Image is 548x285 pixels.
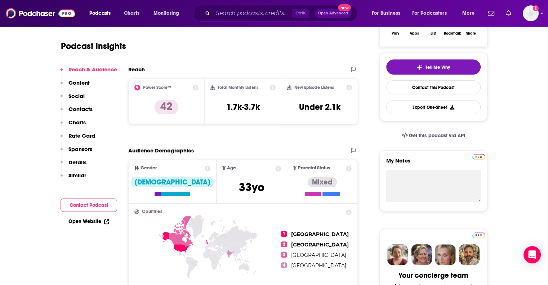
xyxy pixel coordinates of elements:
button: Rate Card [61,132,95,146]
p: Charts [68,119,86,126]
img: Podchaser - Follow, Share and Rate Podcasts [6,6,75,20]
span: 4 [281,262,287,268]
img: Sydney Profile [387,244,408,265]
img: Podchaser Pro [472,232,485,238]
button: Social [61,93,85,106]
button: open menu [84,8,120,19]
span: Countries [142,209,162,214]
span: [GEOGRAPHIC_DATA] [291,241,349,248]
span: For Business [372,8,400,18]
button: open menu [457,8,484,19]
h2: Total Monthly Listens [218,85,258,90]
a: Pro website [472,231,485,238]
button: Similar [61,172,86,185]
h2: Reach [128,66,145,73]
button: Details [61,159,86,172]
span: [GEOGRAPHIC_DATA] [291,252,346,258]
p: Details [68,159,86,166]
img: User Profile [523,5,539,21]
button: List [424,14,442,40]
div: Play [392,31,399,36]
button: Show profile menu [523,5,539,21]
img: Jon Profile [459,244,480,265]
span: 33 yo [239,180,264,194]
a: Show notifications dropdown [503,7,514,19]
button: Share [462,14,480,40]
div: [DEMOGRAPHIC_DATA] [130,177,214,187]
span: [GEOGRAPHIC_DATA] [291,262,346,269]
div: Open Intercom Messenger [524,246,541,263]
a: Get this podcast via API [396,127,471,144]
span: Parental Status [298,166,330,170]
button: Sponsors [61,146,92,159]
div: Mixed [308,177,337,187]
p: Similar [68,172,86,179]
p: 42 [155,100,178,114]
span: 3 [281,252,287,258]
div: Bookmark [444,31,460,36]
input: Search podcasts, credits, & more... [213,8,292,19]
button: open menu [148,8,188,19]
div: Share [466,31,476,36]
button: open menu [367,8,409,19]
a: Contact This Podcast [386,80,481,94]
a: Show notifications dropdown [485,7,497,19]
label: My Notes [386,157,481,170]
button: Charts [61,119,86,132]
span: Get this podcast via API [409,133,465,139]
img: Barbara Profile [411,244,432,265]
img: tell me why sparkle [416,64,422,70]
span: Logged in as shcarlos [523,5,539,21]
button: Contacts [61,106,93,119]
a: Open Website [68,218,109,224]
h1: Podcast Insights [61,41,126,52]
span: [GEOGRAPHIC_DATA] [291,231,349,237]
span: For Podcasters [412,8,447,18]
span: Gender [141,166,157,170]
span: Tell Me Why [425,64,450,70]
h2: Power Score™ [143,85,171,90]
button: Content [61,79,90,93]
button: Bookmark [443,14,462,40]
p: Social [68,93,85,99]
span: Charts [124,8,139,18]
span: More [462,8,475,18]
button: open menu [407,8,457,19]
span: Podcasts [89,8,111,18]
button: Open AdvancedNew [315,9,351,18]
button: Export One-Sheet [386,100,481,114]
span: New [338,4,351,11]
a: Charts [119,8,144,19]
button: Apps [405,14,424,40]
button: Contact Podcast [61,199,117,212]
img: Jules Profile [435,244,456,265]
span: 1 [281,231,287,237]
div: Your concierge team [398,271,468,280]
p: Reach & Audience [68,66,117,73]
p: Content [68,79,90,86]
span: Open Advanced [318,12,348,15]
p: Rate Card [68,132,95,139]
a: Pro website [472,153,485,160]
div: List [431,31,436,36]
h2: New Episode Listens [294,85,334,90]
span: 2 [281,241,287,247]
h3: 1.7k-3.7k [226,102,260,112]
button: tell me why sparkleTell Me Why [386,59,481,75]
span: Age [227,166,236,170]
button: Reach & Audience [61,66,117,79]
svg: Add a profile image [533,5,539,11]
p: Contacts [68,106,93,112]
h2: Audience Demographics [128,147,194,154]
span: Ctrl K [292,9,309,18]
p: Sponsors [68,146,92,152]
span: Monitoring [153,8,179,18]
div: Search podcasts, credits, & more... [200,5,364,22]
img: Podchaser Pro [472,154,485,160]
h3: Under 2.1k [299,102,340,112]
div: Apps [410,31,419,36]
button: Play [386,14,405,40]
